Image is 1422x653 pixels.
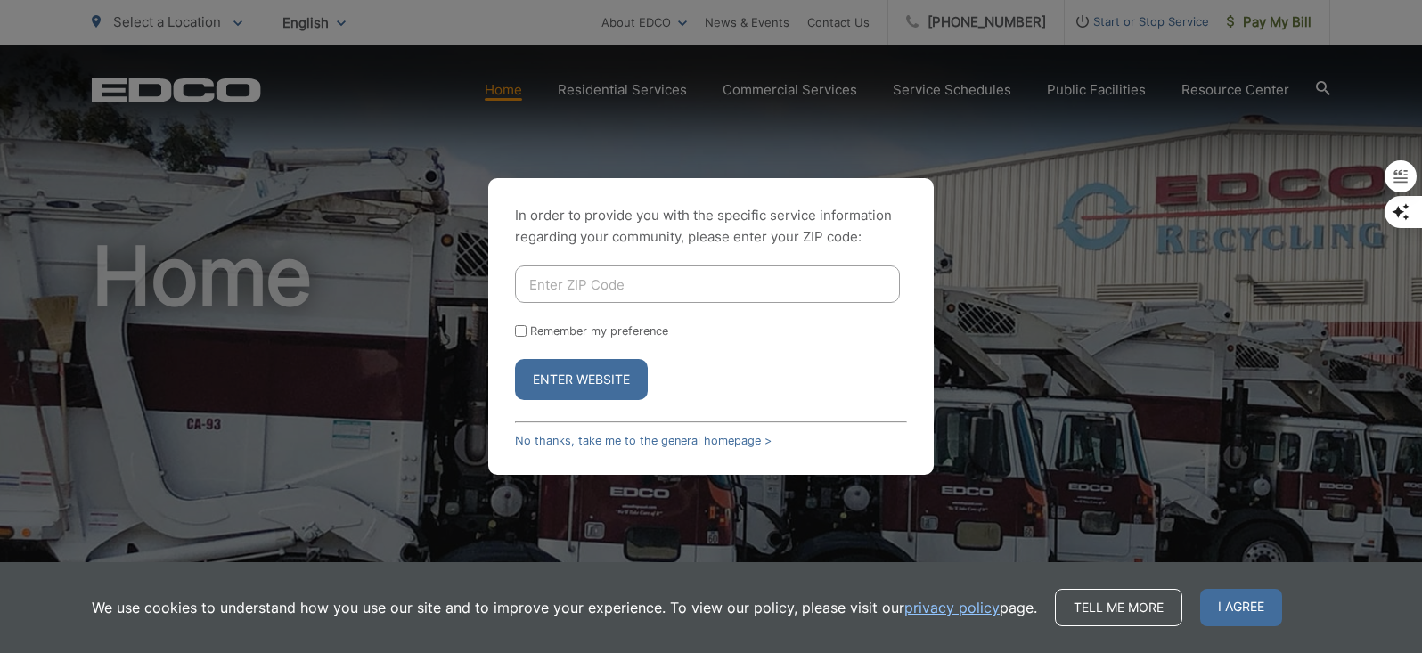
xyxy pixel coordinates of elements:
[515,205,907,248] p: In order to provide you with the specific service information regarding your community, please en...
[904,597,1000,618] a: privacy policy
[515,359,648,400] button: Enter Website
[1200,589,1282,626] span: I agree
[530,324,668,338] label: Remember my preference
[515,434,772,447] a: No thanks, take me to the general homepage >
[515,265,900,303] input: Enter ZIP Code
[92,597,1037,618] p: We use cookies to understand how you use our site and to improve your experience. To view our pol...
[1055,589,1182,626] a: Tell me more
